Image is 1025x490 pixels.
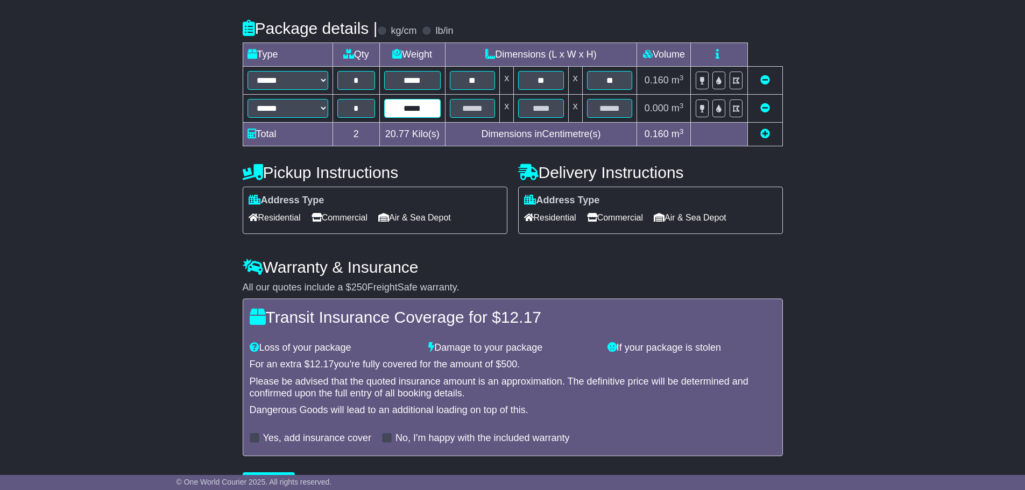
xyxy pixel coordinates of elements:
label: Address Type [524,195,600,207]
span: m [671,103,684,113]
div: All our quotes include a $ FreightSafe warranty. [243,282,783,294]
td: x [568,95,582,123]
label: lb/in [435,25,453,37]
span: Residential [524,209,576,226]
span: © One World Courier 2025. All rights reserved. [176,478,332,486]
span: 0.000 [645,103,669,113]
td: Weight [379,43,445,67]
h4: Transit Insurance Coverage for $ [250,308,776,326]
sup: 3 [680,74,684,82]
label: Address Type [249,195,324,207]
span: Residential [249,209,301,226]
span: Commercial [312,209,367,226]
span: 12.17 [501,308,541,326]
td: Dimensions in Centimetre(s) [445,123,637,146]
td: x [568,67,582,95]
div: Dangerous Goods will lead to an additional loading on top of this. [250,404,776,416]
td: Kilo(s) [379,123,445,146]
span: 20.77 [385,129,409,139]
label: No, I'm happy with the included warranty [395,432,570,444]
td: 2 [333,123,379,146]
label: kg/cm [391,25,416,37]
span: 250 [351,282,367,293]
span: m [671,129,684,139]
a: Remove this item [760,103,770,113]
td: x [500,95,514,123]
label: Yes, add insurance cover [263,432,371,444]
span: Air & Sea Depot [378,209,451,226]
span: 0.160 [645,129,669,139]
span: 0.160 [645,75,669,86]
span: Commercial [587,209,643,226]
td: Type [243,43,333,67]
span: m [671,75,684,86]
sup: 3 [680,102,684,110]
td: Volume [637,43,691,67]
h4: Pickup Instructions [243,164,507,181]
div: Loss of your package [244,342,423,354]
span: 500 [501,359,517,370]
span: Air & Sea Depot [654,209,726,226]
td: Total [243,123,333,146]
a: Add new item [760,129,770,139]
div: Please be advised that the quoted insurance amount is an approximation. The definitive price will... [250,376,776,399]
h4: Warranty & Insurance [243,258,783,276]
div: For an extra $ you're fully covered for the amount of $ . [250,359,776,371]
h4: Package details | [243,19,378,37]
sup: 3 [680,127,684,136]
td: Dimensions (L x W x H) [445,43,637,67]
span: 12.17 [310,359,334,370]
td: Qty [333,43,379,67]
a: Remove this item [760,75,770,86]
h4: Delivery Instructions [518,164,783,181]
div: If your package is stolen [602,342,781,354]
td: x [500,67,514,95]
div: Damage to your package [423,342,602,354]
